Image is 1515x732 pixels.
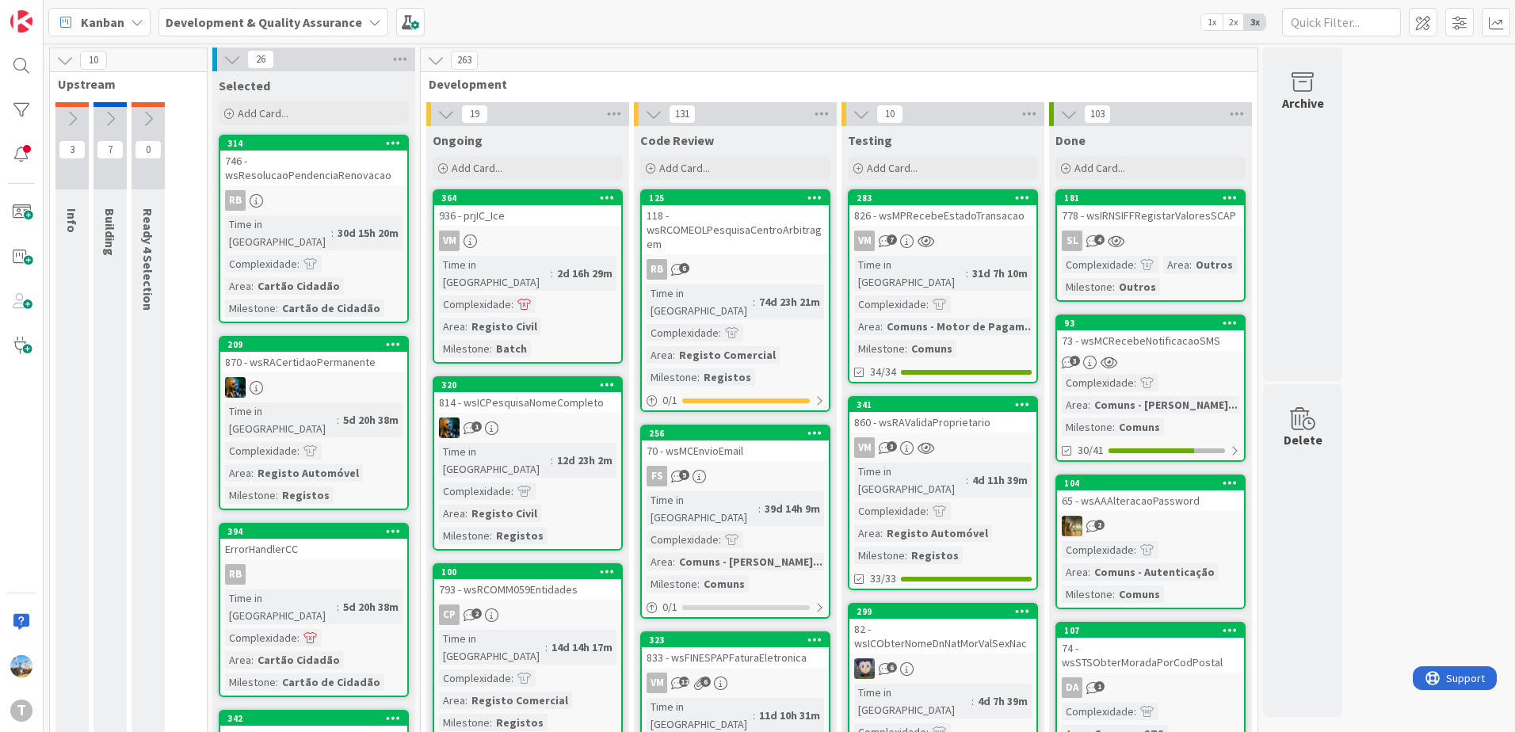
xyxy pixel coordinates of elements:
div: 314746 - wsResolucaoPendenciaRenovacao [220,136,407,185]
div: Registo Comercial [675,346,780,364]
span: 10 [876,105,903,124]
div: 5d 20h 38m [339,598,403,616]
div: Time in [GEOGRAPHIC_DATA] [439,256,551,291]
span: : [1189,256,1192,273]
div: Comuns - [PERSON_NAME]... [1090,396,1242,414]
div: 125 [649,193,829,204]
a: 10465 - wsAAAlteracaoPasswordJCComplexidade:Area:Comuns - AutenticaçãoMilestone:Comuns [1055,475,1246,609]
span: 131 [669,105,696,124]
div: Archive [1282,93,1324,112]
a: 125118 - wsRCOMEOLPesquisaCentroArbitragemRBTime in [GEOGRAPHIC_DATA]:74d 23h 21mComplexidade:Are... [640,189,830,412]
div: Complexidade [854,502,926,520]
div: RB [220,564,407,585]
span: 263 [451,51,478,70]
span: : [297,442,300,459]
div: VM [642,673,829,693]
div: Area [854,318,880,335]
div: Time in [GEOGRAPHIC_DATA] [225,215,331,250]
div: CP [439,604,460,625]
div: Milestone [225,299,276,317]
div: VM [647,673,667,693]
div: 314 [227,138,407,149]
div: Time in [GEOGRAPHIC_DATA] [225,402,337,437]
span: 30/41 [1078,442,1104,459]
span: : [673,346,675,364]
div: 0/1 [642,597,829,617]
div: DA [1057,677,1244,698]
span: 12 [679,677,689,687]
span: : [1134,256,1136,273]
div: 5d 20h 38m [339,411,403,429]
div: Complexidade [647,324,719,341]
div: 394 [220,524,407,539]
div: VM [434,231,621,251]
span: : [251,464,254,482]
a: 314746 - wsResolucaoPendenciaRenovacaoRBTime in [GEOGRAPHIC_DATA]:30d 15h 20mComplexidade:Area:Ca... [219,135,409,323]
div: 39d 14h 9m [761,500,824,517]
div: Outros [1192,256,1237,273]
a: 181778 - wsIRNSIFFRegistarValoresSCAPSLComplexidade:Area:OutrosMilestone:Outros [1055,189,1246,302]
div: Complexidade [854,295,926,313]
div: Time in [GEOGRAPHIC_DATA] [225,589,337,624]
span: : [490,340,492,357]
div: Area [1062,396,1088,414]
span: 3 [887,441,897,452]
div: 107 [1057,623,1244,638]
span: : [966,265,968,282]
span: : [276,299,278,317]
div: Milestone [439,527,490,544]
span: : [1134,703,1136,720]
div: 936 - prjIC_Ice [434,205,621,226]
div: Milestone [439,714,490,731]
span: : [697,368,700,386]
div: 25670 - wsMCEnvioEmail [642,426,829,461]
span: : [1112,418,1115,436]
div: Area [439,318,465,335]
div: RB [642,259,829,280]
div: 82 - wsICObterNomeDnNatMorValSexNac [849,619,1036,654]
span: : [905,340,907,357]
span: : [297,255,300,273]
div: 778 - wsIRNSIFFRegistarValoresSCAP [1057,205,1244,226]
a: 320814 - wsICPesquisaNomeCompletoJCTime in [GEOGRAPHIC_DATA]:12d 23h 2mComplexidade:Area:Registo ... [433,376,623,551]
span: 2 [1094,520,1105,530]
div: Milestone [647,368,697,386]
span: : [276,486,278,504]
span: : [551,452,553,469]
span: 9 [679,470,689,480]
div: 833 - wsFINESPAPFaturaEletronica [642,647,829,668]
span: : [511,295,513,313]
div: 323 [642,633,829,647]
span: : [753,293,755,311]
div: 125118 - wsRCOMEOLPesquisaCentroArbitragem [642,191,829,254]
span: Add Card... [238,106,288,120]
div: 31d 7h 10m [968,265,1032,282]
div: Comuns - [PERSON_NAME]... [675,553,826,570]
div: 299 [849,604,1036,619]
div: ErrorHandlerCC [220,539,407,559]
div: Milestone [854,547,905,564]
div: 283 [857,193,1036,204]
div: RB [225,190,246,211]
div: Time in [GEOGRAPHIC_DATA] [647,284,753,319]
div: 870 - wsRACertidaoPermanente [220,352,407,372]
div: 209870 - wsRACertidaoPermanente [220,337,407,372]
div: 93 [1057,316,1244,330]
div: Cartão de Cidadão [278,299,384,317]
span: 2 [471,608,482,619]
div: 10774 - wsSTSObterMoradaPorCodPostal [1057,623,1244,673]
div: 320 [434,378,621,392]
div: 10465 - wsAAAlteracaoPassword [1057,476,1244,511]
div: 256 [649,428,829,439]
span: : [1088,396,1090,414]
span: 19 [461,105,488,124]
img: Visit kanbanzone.com [10,10,32,32]
div: RB [225,564,246,585]
div: 73 - wsMCRecebeNotificacaoSMS [1057,330,1244,351]
div: JC [220,377,407,398]
img: DG [10,655,32,677]
div: 100793 - wsRCOMM059Entidades [434,565,621,600]
img: LS [854,658,875,679]
div: VM [849,231,1036,251]
div: Complexidade [439,669,511,687]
